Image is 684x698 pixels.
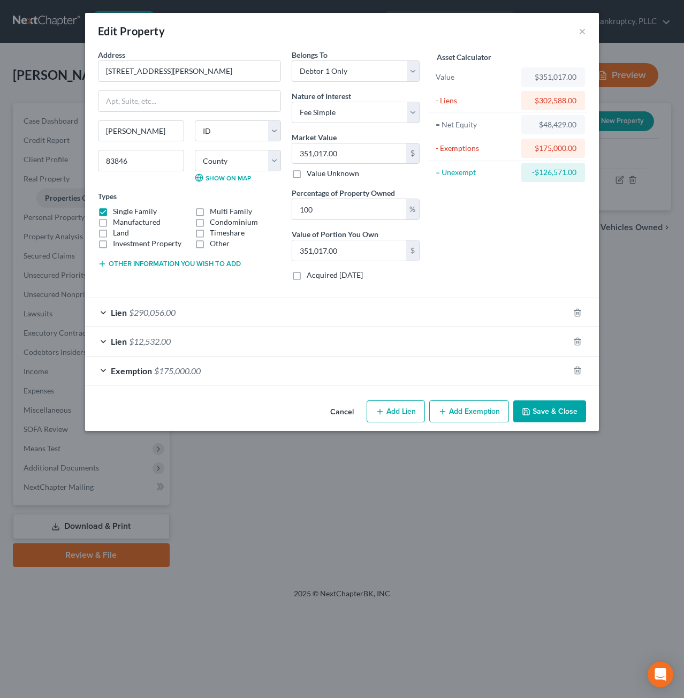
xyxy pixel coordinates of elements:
span: Address [98,50,125,59]
div: $351,017.00 [530,72,576,82]
input: Apt, Suite, etc... [98,91,280,111]
div: $48,429.00 [530,119,576,130]
label: Acquired [DATE] [307,270,363,280]
label: Percentage of Property Owned [292,187,395,199]
span: $175,000.00 [154,366,201,376]
label: Value of Portion You Own [292,229,378,240]
div: Value [436,72,516,82]
div: - Exemptions [436,143,516,154]
button: Save & Close [513,400,586,423]
div: Open Intercom Messenger [648,662,673,687]
label: Market Value [292,132,337,143]
span: Lien [111,307,127,317]
button: Other information you wish to add [98,260,241,268]
div: % [406,199,419,219]
label: Value Unknown [307,168,359,179]
span: $12,532.00 [129,336,171,346]
span: $290,056.00 [129,307,176,317]
input: 0.00 [292,199,406,219]
div: = Unexempt [436,167,516,178]
button: Add Lien [367,400,425,423]
label: Condominium [210,217,258,227]
div: $ [406,240,419,261]
div: - Liens [436,95,516,106]
input: Enter address... [98,61,280,81]
a: Show on Map [195,173,251,182]
input: Enter zip... [98,150,184,171]
label: Single Family [113,206,157,217]
input: 0.00 [292,240,406,261]
label: Timeshare [210,227,245,238]
div: Edit Property [98,24,165,39]
input: Enter city... [98,121,184,141]
span: Exemption [111,366,152,376]
span: Belongs To [292,50,328,59]
input: 0.00 [292,143,406,164]
div: $175,000.00 [530,143,576,154]
div: $302,588.00 [530,95,576,106]
label: Multi Family [210,206,252,217]
label: Other [210,238,230,249]
span: Lien [111,336,127,346]
div: -$126,571.00 [530,167,576,178]
button: Add Exemption [429,400,509,423]
button: × [579,25,586,37]
div: = Net Equity [436,119,516,130]
label: Land [113,227,129,238]
label: Types [98,191,117,202]
button: Cancel [322,401,362,423]
label: Investment Property [113,238,181,249]
div: $ [406,143,419,164]
label: Manufactured [113,217,161,227]
label: Nature of Interest [292,90,351,102]
label: Asset Calculator [437,51,491,63]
